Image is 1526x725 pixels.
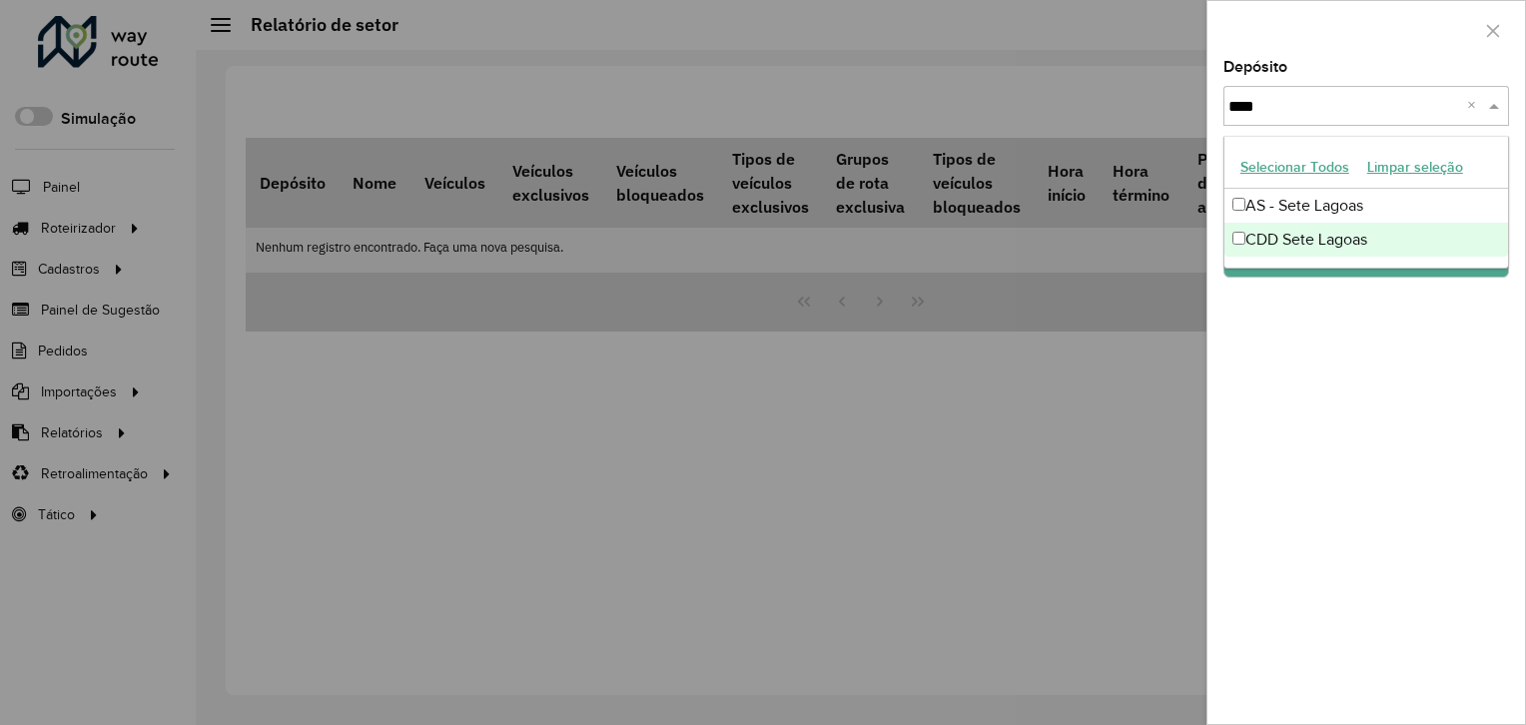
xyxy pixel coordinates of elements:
div: CDD Sete Lagoas [1224,223,1508,257]
span: Clear all [1467,94,1484,118]
ng-dropdown-panel: Options list [1223,136,1509,269]
label: Depósito [1223,55,1287,79]
button: Limpar seleção [1358,152,1472,183]
div: AS - Sete Lagoas [1224,189,1508,223]
button: Selecionar Todos [1231,152,1358,183]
